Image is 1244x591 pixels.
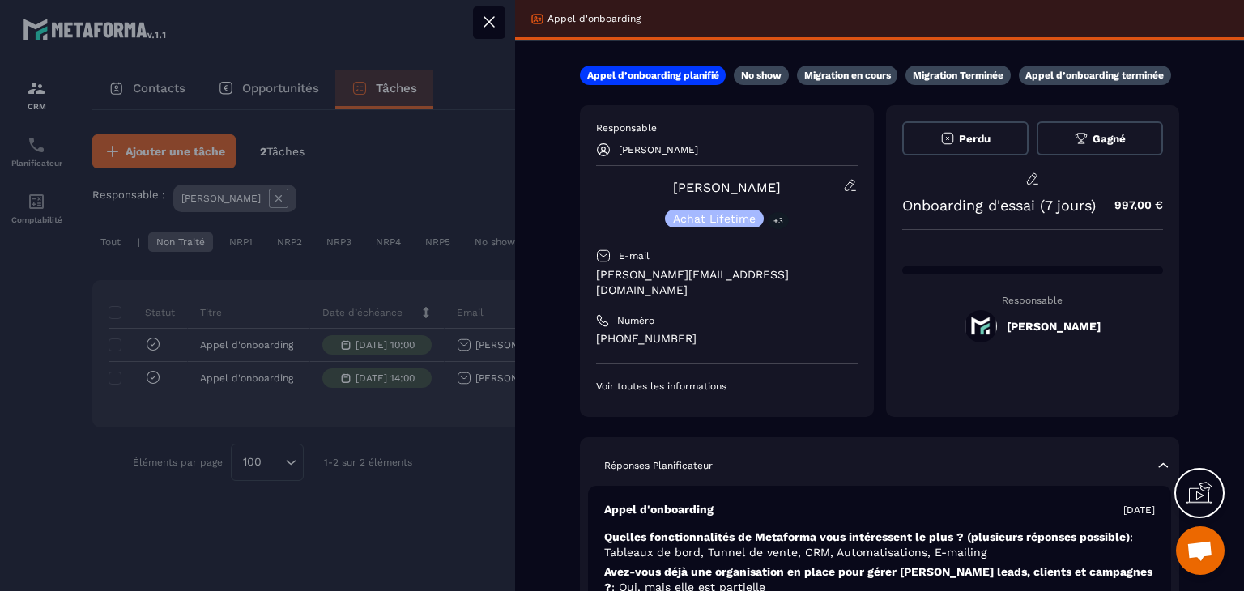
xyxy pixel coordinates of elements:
[596,121,858,134] p: Responsable
[673,180,781,195] a: [PERSON_NAME]
[587,69,719,82] p: Appel d’onboarding planifié
[959,133,991,145] span: Perdu
[1123,504,1155,517] p: [DATE]
[619,144,698,155] p: [PERSON_NAME]
[902,197,1096,214] p: Onboarding d'essai (7 jours)
[1093,133,1126,145] span: Gagné
[619,249,650,262] p: E-mail
[1098,189,1163,221] p: 997,00 €
[1007,320,1101,333] h5: [PERSON_NAME]
[596,267,858,298] p: [PERSON_NAME][EMAIL_ADDRESS][DOMAIN_NAME]
[617,314,654,327] p: Numéro
[1176,526,1225,575] div: Ouvrir le chat
[768,212,789,229] p: +3
[1025,69,1164,82] p: Appel d’onboarding terminée
[804,69,891,82] p: Migration en cours
[596,331,858,347] p: [PHONE_NUMBER]
[902,121,1029,155] button: Perdu
[604,459,713,472] p: Réponses Planificateur
[673,213,756,224] p: Achat Lifetime
[1037,121,1163,155] button: Gagné
[604,502,714,517] p: Appel d'onboarding
[604,529,1155,560] p: Quelles fonctionnalités de Metaforma vous intéressent le plus ? (plusieurs réponses possible)
[913,69,1003,82] p: Migration Terminée
[902,295,1164,306] p: Responsable
[741,69,782,82] p: No show
[547,12,641,25] p: Appel d'onboarding
[596,380,858,393] p: Voir toutes les informations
